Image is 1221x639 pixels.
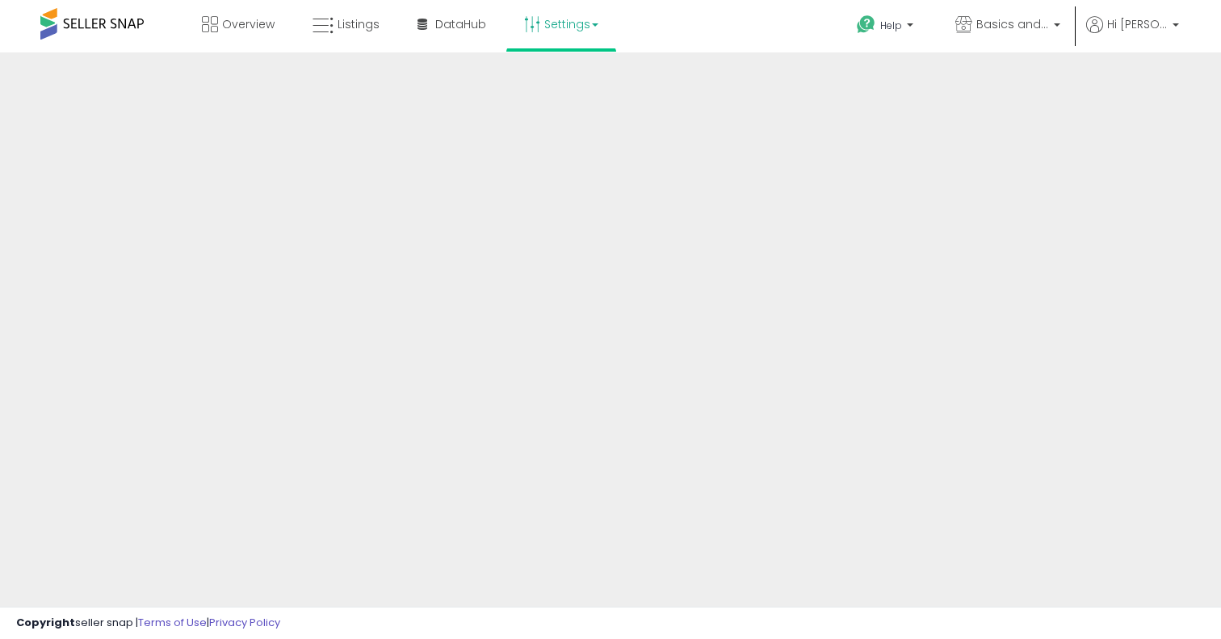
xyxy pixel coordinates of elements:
[138,615,207,630] a: Terms of Use
[976,16,1049,32] span: Basics and More Store
[16,616,280,631] div: seller snap | |
[435,16,486,32] span: DataHub
[844,2,929,52] a: Help
[222,16,275,32] span: Overview
[209,615,280,630] a: Privacy Policy
[856,15,876,35] i: Get Help
[16,615,75,630] strong: Copyright
[880,19,902,32] span: Help
[1107,16,1168,32] span: Hi [PERSON_NAME]
[338,16,380,32] span: Listings
[1086,16,1179,52] a: Hi [PERSON_NAME]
